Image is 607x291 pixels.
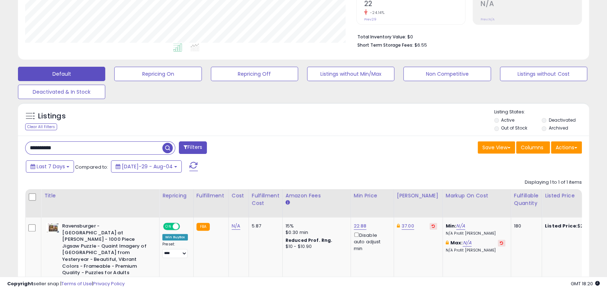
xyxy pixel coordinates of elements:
label: Deactivated [549,117,576,123]
span: ON [164,224,173,230]
b: Short Term Storage Fees: [357,42,413,48]
strong: Copyright [7,280,33,287]
a: N/A [456,222,465,230]
a: N/A [232,222,240,230]
div: Amazon Fees [286,192,348,200]
div: 180 [514,223,536,229]
small: Amazon Fees. [286,200,290,206]
button: Listings without Min/Max [307,67,394,81]
small: Prev: N/A [481,17,495,22]
p: N/A Profit [PERSON_NAME] [446,248,505,253]
a: Privacy Policy [93,280,125,287]
h5: Listings [38,111,66,121]
div: Fulfillment [196,192,226,200]
b: Min: [446,222,457,229]
div: Disable auto adjust min [354,231,388,252]
span: $6.55 [414,42,427,48]
a: N/A [463,239,471,247]
span: OFF [179,224,190,230]
button: Listings without Cost [500,67,587,81]
div: Min Price [354,192,391,200]
button: Columns [516,141,550,154]
li: $0 [357,32,576,41]
div: Fulfillment Cost [252,192,279,207]
p: Listing States: [494,109,589,116]
button: [DATE]-29 - Aug-04 [111,160,182,173]
div: $0.30 min [286,229,345,236]
b: Reduced Prof. Rng. [286,237,333,243]
button: Filters [179,141,207,154]
a: Terms of Use [61,280,92,287]
label: Archived [549,125,568,131]
label: Out of Stock [501,125,527,131]
button: Repricing Off [211,67,298,81]
button: Non Competitive [403,67,491,81]
div: Cost [232,192,246,200]
b: Max: [450,239,463,246]
div: [PERSON_NAME] [397,192,440,200]
div: seller snap | | [7,281,125,287]
a: 37.00 [402,222,414,230]
div: Markup on Cost [446,192,508,200]
div: Listed Price [545,192,607,200]
th: The percentage added to the cost of goods (COGS) that forms the calculator for Min & Max prices. [442,189,511,217]
b: Ravensburger - [GEOGRAPHIC_DATA] at [PERSON_NAME] - 1000 Piece Jigsaw Puzzle - Quaint Imagery of ... [62,223,149,278]
small: Prev: 29 [364,17,376,22]
span: Compared to: [75,164,108,170]
i: This overrides the store level Dynamic Max Price for this listing [397,224,400,228]
small: FBA [196,223,210,231]
p: N/A Profit [PERSON_NAME] [446,231,505,236]
div: Win BuyBox [162,234,188,240]
div: 5.87 [252,223,277,229]
b: Listed Price: [545,222,578,229]
button: Save View [478,141,515,154]
div: Clear All Filters [25,123,57,130]
label: Active [501,117,514,123]
button: Actions [551,141,582,154]
button: Repricing On [114,67,201,81]
b: Total Inventory Value: [357,34,406,40]
span: Last 7 Days [37,163,65,170]
div: Preset: [162,242,188,258]
a: 22.88 [354,222,367,230]
div: $10 - $10.90 [286,244,345,250]
div: Fulfillable Quantity [514,192,539,207]
button: Last 7 Days [26,160,74,173]
img: 41DqaKYRz6L._SL40_.jpg [46,223,60,233]
span: Columns [521,144,543,151]
i: Revert to store-level Dynamic Max Price [432,224,435,228]
button: Default [18,67,105,81]
div: Displaying 1 to 1 of 1 items [525,179,582,186]
span: [DATE]-29 - Aug-04 [122,163,173,170]
div: Repricing [162,192,190,200]
small: -24.14% [367,10,385,15]
div: $23.00 [545,223,604,229]
button: Deactivated & In Stock [18,85,105,99]
div: 15% [286,223,345,229]
span: 2025-08-12 18:20 GMT [571,280,600,287]
div: Title [44,192,156,200]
